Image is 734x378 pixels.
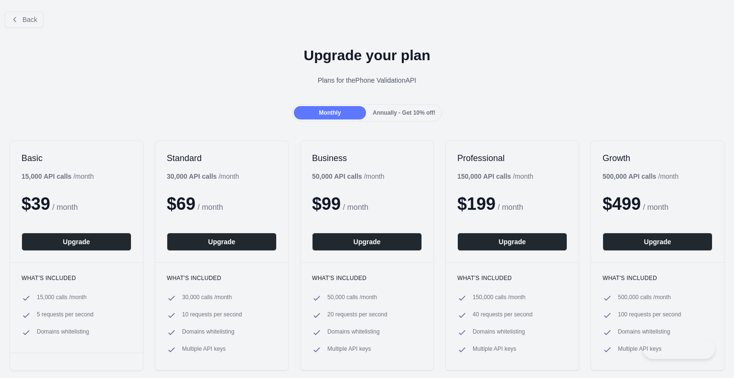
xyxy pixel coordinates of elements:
button: Upgrade [312,233,422,251]
iframe: Toggle Customer Support [643,339,715,359]
button: Upgrade [167,233,277,251]
span: / month [343,203,368,211]
button: Upgrade [603,233,712,251]
span: $ 199 [457,194,496,214]
span: / month [498,203,523,211]
span: $ 99 [312,194,341,214]
span: $ 499 [603,194,641,214]
button: Upgrade [457,233,567,251]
